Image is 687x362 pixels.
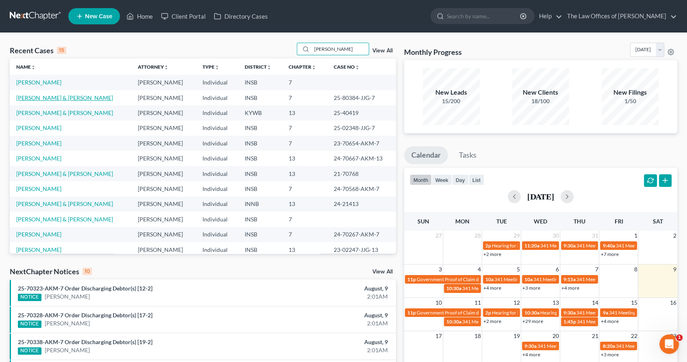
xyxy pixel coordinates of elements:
a: [PERSON_NAME] & [PERSON_NAME] [16,109,113,116]
div: August, 9 [270,284,388,293]
div: 2:01AM [270,293,388,301]
span: 341 Meeting for [PERSON_NAME] [577,319,650,325]
td: 24-21413 [327,197,396,212]
span: Government Proof of Claim due - [PERSON_NAME] - 1:25-bk-10114 [417,276,561,282]
span: 341 Meeting for [PERSON_NAME] [576,243,650,249]
td: 25-80384-JJG-7 [327,90,396,105]
div: NextChapter Notices [10,267,92,276]
span: 2p [485,243,491,249]
span: Sun [417,218,429,225]
i: unfold_more [164,65,169,70]
a: Chapterunfold_more [289,64,316,70]
a: Districtunfold_more [245,64,272,70]
a: Nameunfold_more [16,64,36,70]
span: 5 [516,264,521,274]
td: INSB [238,181,283,196]
a: Home [122,9,157,24]
span: 341 Meeting for [PERSON_NAME] [540,243,613,249]
span: 17 [435,331,443,341]
div: New Leads [423,88,480,97]
span: 14 [591,298,599,308]
h3: Monthly Progress [404,47,462,57]
a: Directory Cases [210,9,272,24]
a: +4 more [522,351,540,358]
span: 11:20a [524,243,539,249]
div: NOTICE [18,294,41,301]
td: 7 [282,227,327,242]
span: Government Proof of Claim due - [PERSON_NAME] and [PERSON_NAME][DATE] - 3:25-bk-30160 [417,310,625,316]
td: [PERSON_NAME] [131,197,196,212]
a: 25-70328-AKM-7 Order Discharging Debtor(s) [17-2] [18,312,152,319]
span: Hearing for [PERSON_NAME] [PERSON_NAME] [540,310,643,316]
td: INSB [238,242,283,257]
td: 24-70267-AKM-7 [327,227,396,242]
span: 16 [669,298,677,308]
td: 13 [282,166,327,181]
td: Individual [196,136,238,151]
a: Help [535,9,562,24]
td: 7 [282,121,327,136]
div: NOTICE [18,347,41,355]
i: unfold_more [267,65,272,70]
div: 15 [57,47,66,54]
span: 28 [474,231,482,241]
td: [PERSON_NAME] [131,105,196,120]
a: Case Nounfold_more [334,64,360,70]
td: [PERSON_NAME] [131,75,196,90]
td: 7 [282,181,327,196]
td: Individual [196,151,238,166]
i: unfold_more [215,65,220,70]
a: +4 more [561,285,579,291]
td: Individual [196,90,238,105]
td: Individual [196,181,238,196]
span: 9:30a [563,243,576,249]
td: [PERSON_NAME] [131,227,196,242]
td: 7 [282,136,327,151]
td: 25-40419 [327,105,396,120]
span: 10:30a [524,310,539,316]
a: Attorneyunfold_more [138,64,169,70]
a: 25-70323-AKM-7 Order Discharging Debtor(s) [12-2] [18,285,152,292]
td: [PERSON_NAME] [131,136,196,151]
span: 9 [672,264,677,274]
span: Thu [574,218,585,225]
td: Individual [196,105,238,120]
td: 7 [282,90,327,105]
button: list [469,174,484,185]
a: [PERSON_NAME] [16,79,61,86]
span: Hearing for [PERSON_NAME] [492,243,555,249]
div: August, 9 [270,311,388,319]
span: 7 [594,264,599,274]
a: [PERSON_NAME] [16,155,61,162]
a: [PERSON_NAME] [45,346,90,354]
td: [PERSON_NAME] [131,121,196,136]
td: [PERSON_NAME] [131,166,196,181]
a: [PERSON_NAME] [45,293,90,301]
span: 1 [676,334,683,341]
a: Calendar [404,146,448,164]
td: [PERSON_NAME] [131,212,196,227]
td: Individual [196,242,238,257]
td: INSB [238,90,283,105]
span: 341 Meeting for [PERSON_NAME] [537,343,611,349]
span: Mon [455,218,470,225]
span: 20 [552,331,560,341]
span: 27 [435,231,443,241]
td: 24-70667-AKM-13 [327,151,396,166]
span: 10:30a [446,319,461,325]
div: August, 9 [270,338,388,346]
span: Hearing for [PERSON_NAME] [492,310,555,316]
input: Search by name... [447,9,521,24]
div: 2:01AM [270,319,388,327]
i: unfold_more [355,65,360,70]
td: 24-70568-AKM-7 [327,181,396,196]
td: [PERSON_NAME] [131,151,196,166]
span: 10a [524,276,533,282]
span: 6 [555,264,560,274]
div: 10 [83,268,92,275]
span: 8:20a [602,343,615,349]
div: 18/100 [512,97,569,105]
span: 341 Meeting for [PERSON_NAME] & [PERSON_NAME] [462,285,578,291]
span: 341 Meeting for [PERSON_NAME] [494,276,567,282]
a: +2 more [483,318,501,324]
